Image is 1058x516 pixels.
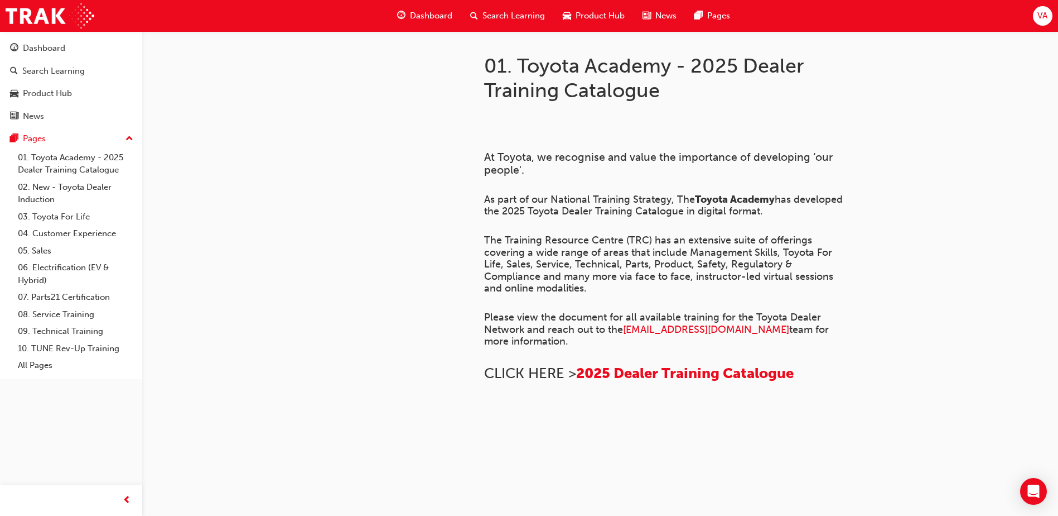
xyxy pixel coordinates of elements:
[642,9,651,23] span: news-icon
[13,208,138,226] a: 03. Toyota For Life
[10,89,18,99] span: car-icon
[634,4,685,27] a: news-iconNews
[623,323,789,336] a: [EMAIL_ADDRESS][DOMAIN_NAME]
[470,9,478,23] span: search-icon
[13,259,138,289] a: 06. Electrification (EV & Hybrid)
[655,9,677,22] span: News
[1020,478,1047,505] div: Open Intercom Messenger
[10,44,18,54] span: guage-icon
[22,65,85,78] div: Search Learning
[554,4,634,27] a: car-iconProduct Hub
[484,193,846,218] span: has developed the 2025 Toyota Dealer Training Catalogue in digital format.
[484,151,835,176] span: At Toyota, we recognise and value the importance of developing ‘our people'.
[397,9,405,23] span: guage-icon
[4,83,138,104] a: Product Hub
[23,110,44,123] div: News
[4,128,138,149] button: Pages
[10,66,18,77] span: search-icon
[4,38,138,59] a: Dashboard
[125,132,133,146] span: up-icon
[23,87,72,100] div: Product Hub
[484,311,824,336] span: Please view the document for all available training for the Toyota Dealer Network and reach out t...
[13,179,138,208] a: 02. New - Toyota Dealer Induction
[13,357,138,374] a: All Pages
[1033,6,1052,26] button: VA
[10,112,18,122] span: news-icon
[1037,9,1047,22] span: VA
[482,9,545,22] span: Search Learning
[10,134,18,144] span: pages-icon
[388,4,461,27] a: guage-iconDashboard
[23,132,46,145] div: Pages
[410,9,452,22] span: Dashboard
[461,4,554,27] a: search-iconSearch Learning
[13,306,138,323] a: 08. Service Training
[13,323,138,340] a: 09. Technical Training
[13,149,138,179] a: 01. Toyota Academy - 2025 Dealer Training Catalogue
[484,323,832,348] span: team for more information.
[484,193,695,206] span: As part of our National Training Strategy, The
[484,365,576,382] span: CLICK HERE >
[123,494,131,508] span: prev-icon
[484,234,836,294] span: The Training Resource Centre (TRC) has an extensive suite of offerings covering a wide range of a...
[4,36,138,128] button: DashboardSearch LearningProduct HubNews
[484,54,850,102] h1: 01. Toyota Academy - 2025 Dealer Training Catalogue
[563,9,571,23] span: car-icon
[23,42,65,55] div: Dashboard
[576,9,625,22] span: Product Hub
[694,9,703,23] span: pages-icon
[13,242,138,260] a: 05. Sales
[707,9,730,22] span: Pages
[576,365,794,382] a: 2025 Dealer Training Catalogue
[6,3,94,28] img: Trak
[4,61,138,82] a: Search Learning
[13,225,138,242] a: 04. Customer Experience
[695,193,775,206] span: Toyota Academy
[13,340,138,357] a: 10. TUNE Rev-Up Training
[4,106,138,127] a: News
[13,289,138,306] a: 07. Parts21 Certification
[685,4,739,27] a: pages-iconPages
